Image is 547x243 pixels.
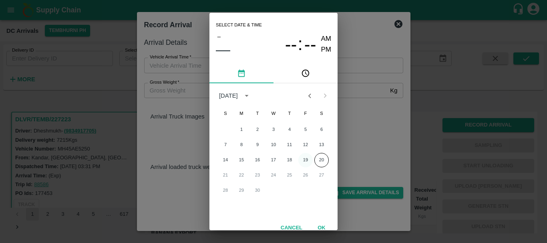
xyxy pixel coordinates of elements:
[234,106,249,122] span: Monday
[314,153,329,167] button: 20
[266,123,281,137] button: 3
[282,123,297,137] button: 4
[321,34,332,44] button: AM
[234,153,249,167] button: 15
[298,153,313,167] button: 19
[250,153,265,167] button: 16
[250,138,265,152] button: 9
[298,123,313,137] button: 5
[302,88,317,103] button: Previous month
[266,138,281,152] button: 10
[282,153,297,167] button: 18
[234,123,249,137] button: 1
[250,106,265,122] span: Tuesday
[266,106,281,122] span: Wednesday
[218,138,233,152] button: 7
[282,138,297,152] button: 11
[298,34,302,55] span: :
[209,64,273,83] button: pick date
[298,138,313,152] button: 12
[309,221,334,235] button: OK
[217,31,221,42] span: –
[216,31,222,42] button: –
[219,91,238,100] div: [DATE]
[218,106,233,122] span: Sunday
[266,153,281,167] button: 17
[285,34,297,55] button: --
[218,153,233,167] button: 14
[282,106,297,122] span: Thursday
[314,106,329,122] span: Saturday
[240,89,253,102] button: calendar view is open, switch to year view
[234,138,249,152] button: 8
[216,42,230,58] button: ––
[216,19,262,31] span: Select date & time
[314,123,329,137] button: 6
[298,106,313,122] span: Friday
[304,34,316,55] button: --
[273,64,338,83] button: pick time
[278,221,306,235] button: Cancel
[314,138,329,152] button: 13
[321,44,332,55] button: PM
[250,123,265,137] button: 2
